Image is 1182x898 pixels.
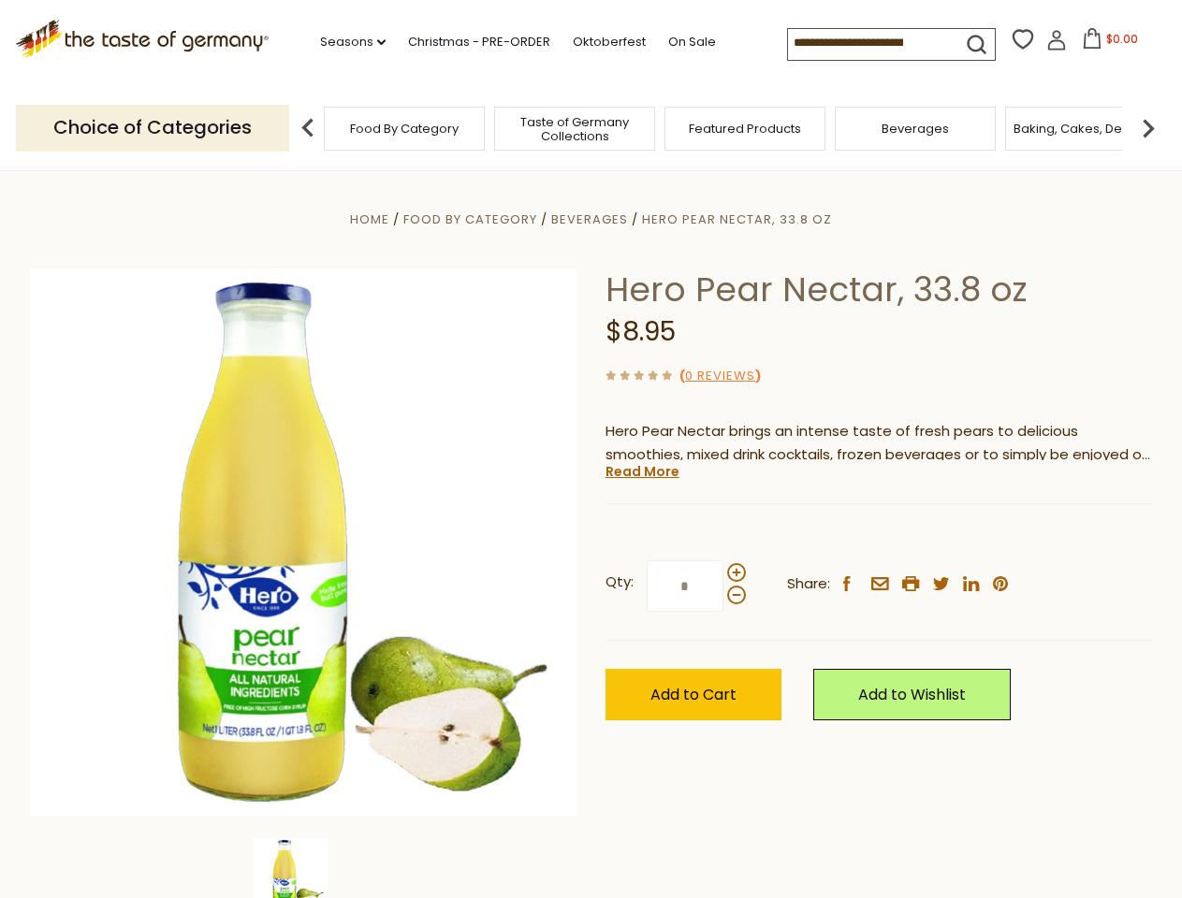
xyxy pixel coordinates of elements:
[1130,109,1167,147] img: next arrow
[1106,31,1138,47] span: $0.00
[403,210,537,228] a: Food By Category
[647,560,723,612] input: Qty:
[685,367,755,386] a: 0 Reviews
[606,313,676,350] span: $8.95
[16,105,289,151] p: Choice of Categories
[787,572,830,596] span: Share:
[606,268,1153,311] h1: Hero Pear Nectar, 33.8 oz
[350,210,389,228] a: Home
[500,115,649,143] a: Taste of Germany Collections
[350,122,459,136] a: Food By Category
[1014,122,1159,136] a: Baking, Cakes, Desserts
[30,268,577,816] img: Hero Pear Nectar, 33.8 oz
[679,367,761,384] span: ( )
[289,109,327,147] img: previous arrow
[408,32,550,52] a: Christmas - PRE-ORDER
[606,462,679,481] a: Read More
[689,122,801,136] a: Featured Products
[551,210,628,228] a: Beverages
[606,571,634,594] strong: Qty:
[813,669,1011,720] a: Add to Wishlist
[882,122,949,136] a: Beverages
[606,420,1153,467] p: Hero Pear Nectar brings an intense taste of fresh pears to delicious smoothies, mixed drink cockt...
[642,210,832,228] a: Hero Pear Nectar, 33.8 oz
[320,32,386,52] a: Seasons
[606,669,781,720] button: Add to Cart
[1071,28,1150,56] button: $0.00
[650,684,737,705] span: Add to Cart
[573,32,646,52] a: Oktoberfest
[668,32,716,52] a: On Sale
